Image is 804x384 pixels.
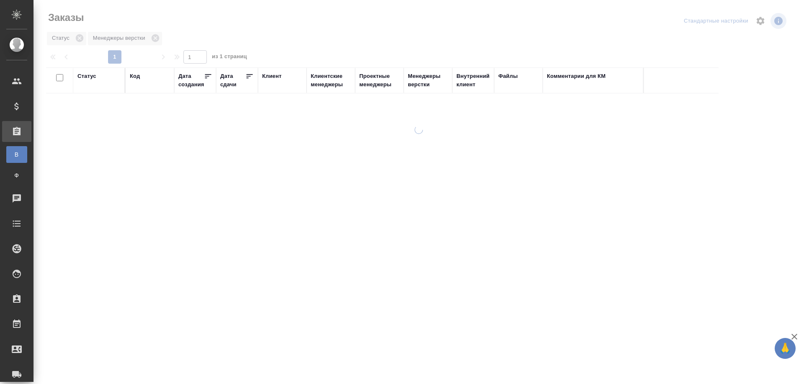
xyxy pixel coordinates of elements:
div: Проектные менеджеры [359,72,399,89]
div: Клиент [262,72,281,80]
span: В [10,150,23,159]
a: В [6,146,27,163]
span: Ф [10,171,23,180]
button: 🙏 [775,338,796,359]
div: Статус [77,72,96,80]
div: Дата создания [178,72,204,89]
div: Менеджеры верстки [408,72,448,89]
div: Внутренний клиент [456,72,490,89]
span: 🙏 [778,340,792,357]
div: Клиентские менеджеры [311,72,351,89]
div: Комментарии для КМ [547,72,606,80]
div: Код [130,72,140,80]
a: Ф [6,167,27,184]
div: Файлы [498,72,518,80]
div: Дата сдачи [220,72,245,89]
